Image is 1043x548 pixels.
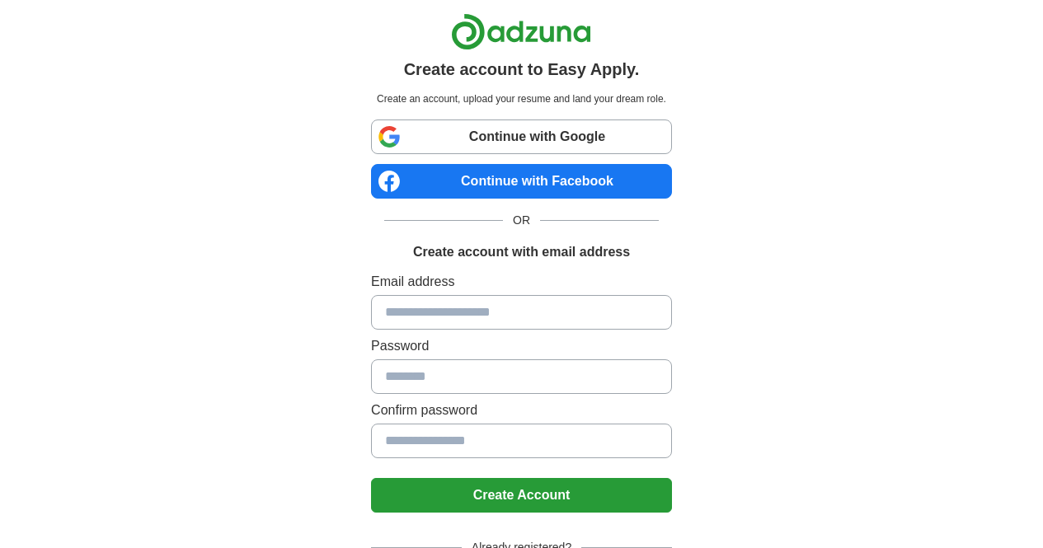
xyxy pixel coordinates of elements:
[371,119,672,154] a: Continue with Google
[503,212,540,229] span: OR
[374,91,669,106] p: Create an account, upload your resume and land your dream role.
[371,164,672,199] a: Continue with Facebook
[371,272,672,292] label: Email address
[451,13,591,50] img: Adzuna logo
[371,400,672,420] label: Confirm password
[413,242,630,262] h1: Create account with email address
[371,478,672,513] button: Create Account
[371,336,672,356] label: Password
[404,57,640,82] h1: Create account to Easy Apply.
